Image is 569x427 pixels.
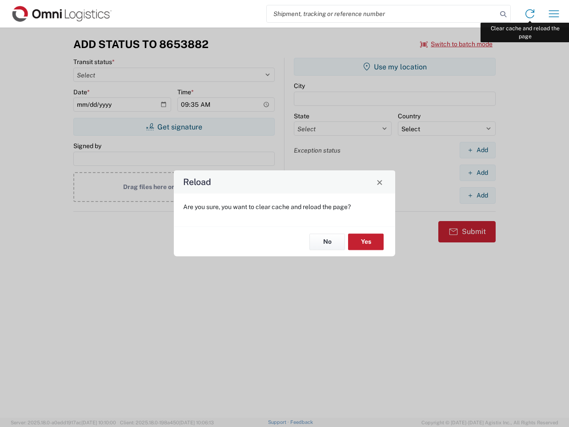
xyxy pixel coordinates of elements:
button: No [309,234,345,250]
button: Close [373,176,386,188]
input: Shipment, tracking or reference number [267,5,497,22]
button: Yes [348,234,384,250]
h4: Reload [183,176,211,189]
p: Are you sure, you want to clear cache and reload the page? [183,203,386,211]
